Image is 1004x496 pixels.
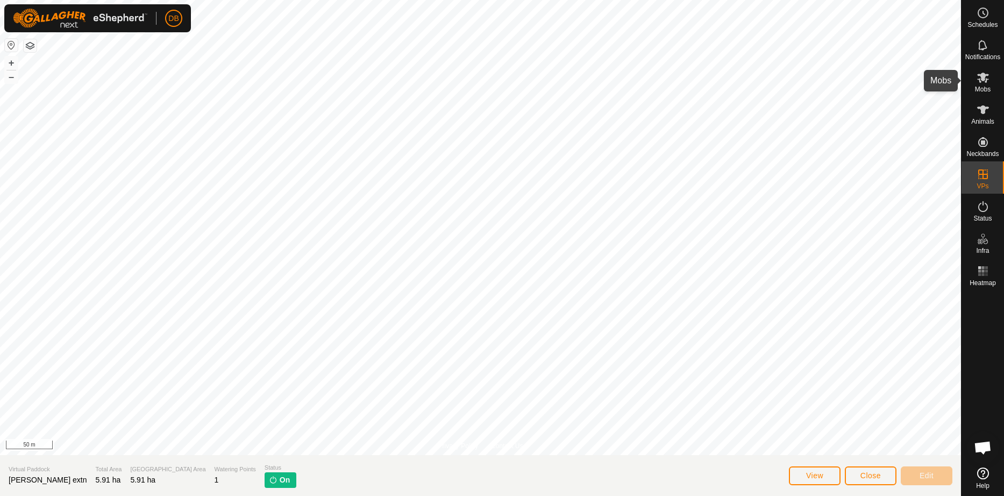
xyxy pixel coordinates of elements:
button: Close [845,466,896,485]
button: Reset Map [5,39,18,52]
span: Watering Points [215,465,256,474]
button: View [789,466,841,485]
span: 5.91 ha [96,476,121,484]
span: [GEOGRAPHIC_DATA] Area [130,465,205,474]
span: 5.91 ha [130,476,155,484]
span: Virtual Paddock [9,465,87,474]
span: Status [973,215,992,222]
span: [PERSON_NAME] extn [9,476,87,484]
span: Total Area [96,465,122,474]
a: Privacy Policy [438,441,478,451]
span: Heatmap [970,280,996,286]
img: turn-on [269,476,277,484]
span: DB [168,13,179,24]
button: Map Layers [24,39,37,52]
span: Infra [976,247,989,254]
span: Notifications [965,54,1000,60]
span: On [280,474,290,486]
span: Mobs [975,86,991,93]
a: Help [962,463,1004,493]
a: Contact Us [491,441,523,451]
button: – [5,70,18,83]
div: Open chat [967,431,999,464]
span: 1 [215,476,219,484]
span: Animals [971,118,994,125]
span: VPs [977,183,988,189]
span: Neckbands [966,151,999,157]
span: Status [265,463,296,472]
img: Gallagher Logo [13,9,147,28]
span: Schedules [967,22,998,28]
button: + [5,56,18,69]
span: Help [976,483,989,489]
span: View [806,471,823,480]
span: Edit [920,471,934,480]
button: Edit [901,466,952,485]
span: Close [860,471,881,480]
